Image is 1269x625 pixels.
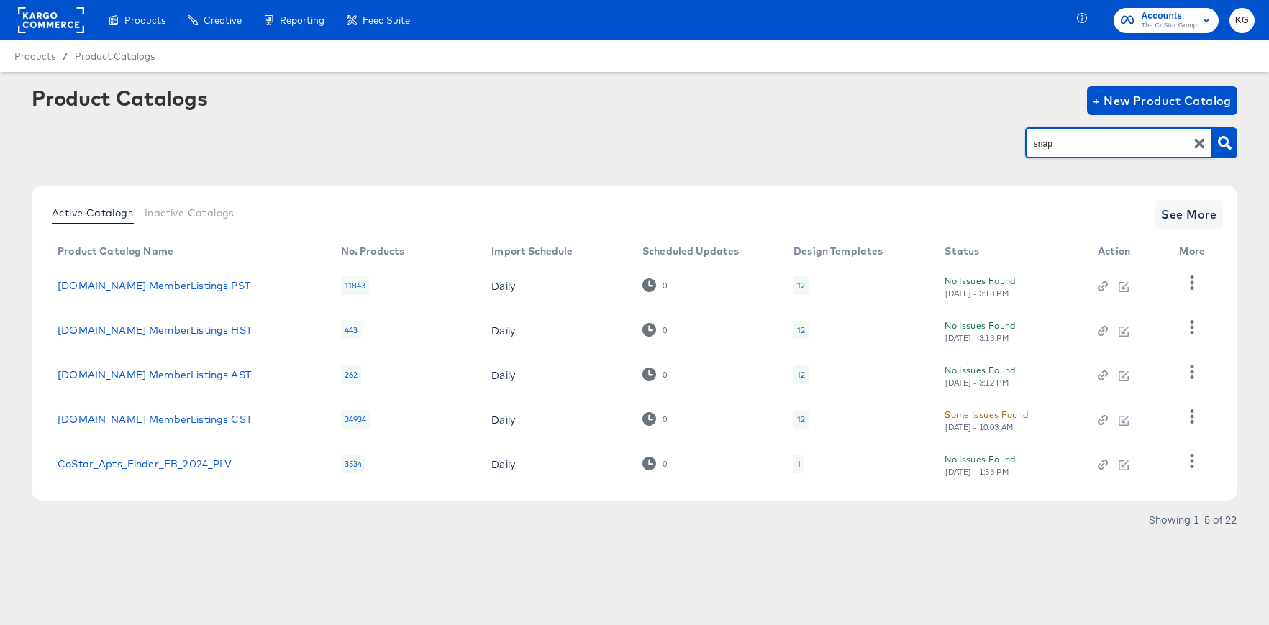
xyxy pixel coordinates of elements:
[480,352,631,397] td: Daily
[1114,8,1219,33] button: AccountsThe CoStar Group
[58,280,250,291] a: [DOMAIN_NAME] MemberListings PST
[945,407,1028,432] button: Some Issues Found[DATE] - 10:03 AM
[1161,204,1217,224] span: See More
[341,276,370,295] div: 11843
[1087,86,1237,115] button: + New Product Catalog
[1168,240,1222,263] th: More
[341,410,370,429] div: 34934
[363,14,410,26] span: Feed Suite
[793,455,804,473] div: 1
[341,455,366,473] div: 3534
[204,14,242,26] span: Creative
[52,207,133,219] span: Active Catalogs
[933,240,1086,263] th: Status
[480,442,631,486] td: Daily
[662,325,668,335] div: 0
[1229,8,1255,33] button: KG
[793,276,809,295] div: 12
[945,422,1014,432] div: [DATE] - 10:03 AM
[793,245,883,257] div: Design Templates
[642,368,668,381] div: 0
[642,323,668,337] div: 0
[793,321,809,339] div: 12
[341,245,405,257] div: No. Products
[1148,514,1237,524] div: Showing 1–5 of 22
[280,14,324,26] span: Reporting
[662,414,668,424] div: 0
[14,50,55,62] span: Products
[1235,12,1249,29] span: KG
[797,280,805,291] div: 12
[480,397,631,442] td: Daily
[662,370,668,380] div: 0
[945,407,1028,422] div: Some Issues Found
[58,369,251,380] a: [DOMAIN_NAME] MemberListings AST
[797,324,805,336] div: 12
[662,280,668,291] div: 0
[55,50,75,62] span: /
[1141,9,1197,24] span: Accounts
[642,278,668,292] div: 0
[793,365,809,384] div: 12
[1093,91,1232,111] span: + New Product Catalog
[662,459,668,469] div: 0
[58,414,252,425] a: [DOMAIN_NAME] MemberListings CST
[797,414,805,425] div: 12
[145,207,235,219] span: Inactive Catalogs
[793,410,809,429] div: 12
[75,50,155,62] a: Product Catalogs
[341,321,361,339] div: 443
[491,245,573,257] div: Import Schedule
[797,458,801,470] div: 1
[1086,240,1168,263] th: Action
[58,458,232,470] a: CoStar_Apts_Finder_FB_2024_PLV
[642,457,668,470] div: 0
[1141,20,1197,32] span: The CoStar Group
[124,14,165,26] span: Products
[480,263,631,308] td: Daily
[480,308,631,352] td: Daily
[58,324,252,336] a: [DOMAIN_NAME] MemberListings HST
[642,245,740,257] div: Scheduled Updates
[341,365,361,384] div: 262
[1031,135,1184,152] input: Search Product Catalogs
[58,245,173,257] div: Product Catalog Name
[32,86,207,109] div: Product Catalogs
[642,412,668,426] div: 0
[1155,200,1223,229] button: See More
[797,369,805,380] div: 12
